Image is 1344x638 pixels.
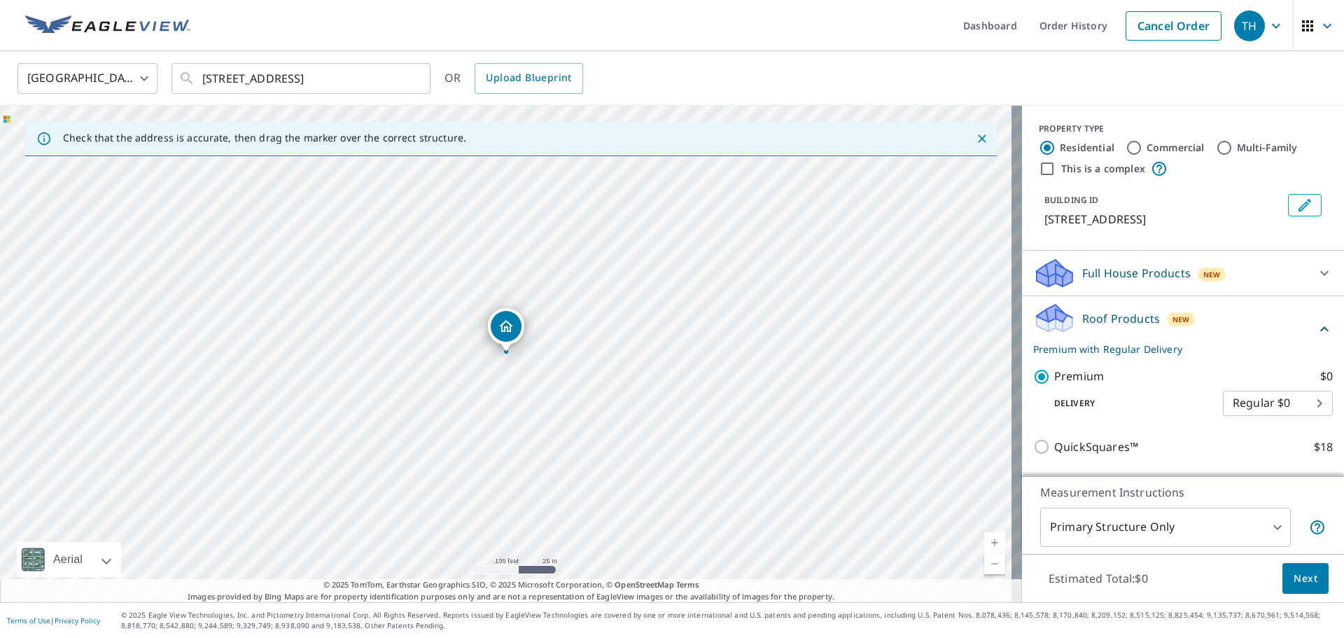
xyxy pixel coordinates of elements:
[486,69,571,87] span: Upload Blueprint
[1237,141,1298,155] label: Multi-Family
[1033,302,1333,356] div: Roof ProductsNewPremium with Regular Delivery
[1033,342,1316,356] p: Premium with Regular Delivery
[1147,141,1205,155] label: Commercial
[7,616,50,625] a: Terms of Use
[1040,508,1291,547] div: Primary Structure Only
[1060,141,1114,155] label: Residential
[17,59,157,98] div: [GEOGRAPHIC_DATA]
[1039,123,1327,135] div: PROPERTY TYPE
[1320,368,1333,385] p: $0
[615,579,673,590] a: OpenStreetMap
[1288,194,1322,216] button: Edit building 1
[1044,194,1098,206] p: BUILDING ID
[1314,438,1333,456] p: $18
[49,542,87,577] div: Aerial
[984,553,1005,574] a: Current Level 18, Zoom Out
[1037,563,1159,594] p: Estimated Total: $0
[1054,368,1104,385] p: Premium
[121,610,1337,631] p: © 2025 Eagle View Technologies, Inc. and Pictometry International Corp. All Rights Reserved. Repo...
[1234,11,1265,41] div: TH
[1054,438,1138,456] p: QuickSquares™
[1033,256,1333,290] div: Full House ProductsNew
[676,579,699,590] a: Terms
[17,542,121,577] div: Aerial
[1172,314,1190,325] span: New
[475,63,582,94] a: Upload Blueprint
[973,130,991,148] button: Close
[488,308,524,352] div: Dropped pin, building 1, Residential property, 1073 Genes Point Rd Camdenton, MO 65020
[55,616,100,625] a: Privacy Policy
[1033,397,1223,410] p: Delivery
[1044,211,1282,228] p: [STREET_ADDRESS]
[984,532,1005,553] a: Current Level 18, Zoom In
[444,63,583,94] div: OR
[63,132,466,144] p: Check that the address is accurate, then drag the marker over the correct structure.
[323,579,699,591] span: © 2025 TomTom, Earthstar Geographics SIO, © 2025 Microsoft Corporation, ©
[1126,11,1221,41] a: Cancel Order
[25,15,190,36] img: EV Logo
[1282,563,1329,595] button: Next
[1309,519,1326,536] span: Your report will include only the primary structure on the property. For example, a detached gara...
[202,59,402,98] input: Search by address or latitude-longitude
[1223,384,1333,423] div: Regular $0
[1203,269,1221,280] span: New
[7,616,100,625] p: |
[1082,310,1160,327] p: Roof Products
[1040,484,1326,501] p: Measurement Instructions
[1082,265,1191,282] p: Full House Products
[1061,162,1145,176] label: This is a complex
[1294,570,1317,588] span: Next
